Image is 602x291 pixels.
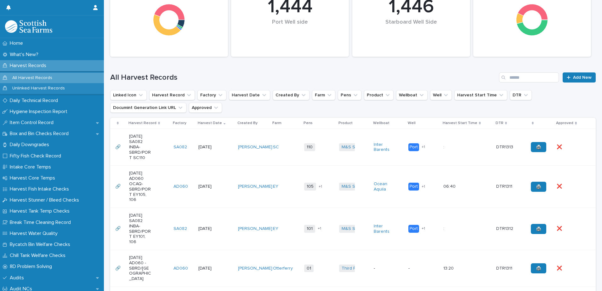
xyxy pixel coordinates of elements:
p: Product [338,120,353,127]
span: 🖨️ [536,145,541,149]
p: Wellboat [373,120,389,127]
p: Approved [556,120,573,127]
p: Bycatch Bin Welfare Checks [7,242,75,248]
span: + 1 [319,185,322,189]
p: Farm [272,120,281,127]
p: - [374,266,396,271]
a: AD060 [173,184,188,189]
p: All Harvest Records [7,75,57,81]
a: SC [273,145,279,150]
p: - [408,266,431,271]
p: Harvest Start Time [443,120,477,127]
p: [DATE] [198,184,221,189]
p: Pens [304,120,313,127]
p: Unlinked Harvest Records [7,86,70,91]
p: [DATE] [198,226,221,231]
span: 🖨️ [536,266,541,271]
p: DTR1311 [496,183,514,189]
h1: All Harvest Records [110,73,497,82]
p: 8D Problem Solving [7,264,57,270]
p: [DATE] AD060 OCAQ-SBRD/PORT EY105, 106 [129,171,151,203]
span: + 1 [422,185,425,189]
p: : [443,225,446,231]
p: Box and Bin Checks Record [7,131,74,137]
p: Home [7,40,28,46]
a: Otterferry [273,266,293,271]
p: Daily Downgrades [7,142,54,148]
span: 101 [304,225,315,233]
button: Factory [197,90,226,100]
p: Factory [173,120,186,127]
a: [PERSON_NAME] [238,266,272,271]
span: + 1 [422,227,425,231]
a: 🖨️ [531,142,546,152]
p: Chill Tank Welfare Checks [7,253,71,259]
p: [DATE] [198,266,221,271]
input: Search [499,72,559,83]
p: DTR1311 [496,265,514,271]
p: 🔗 [115,265,122,271]
tr: 🔗🔗 [DATE] AD060 -SBRD/[GEOGRAPHIC_DATA]AD060 [DATE][PERSON_NAME] Otterferry 01Third Party Salmon ... [110,250,596,287]
p: DTR1312 [496,225,514,231]
p: ❌ [557,265,563,271]
a: [PERSON_NAME] [238,184,272,189]
a: EY [273,184,278,189]
p: Harvest Record [128,120,156,127]
a: Third Party Salmon [342,266,380,271]
p: Harvest Fish Intake Checks [7,186,74,192]
span: 🖨️ [536,185,541,189]
button: Harvest Start Time [454,90,507,100]
button: Farm [312,90,335,100]
p: ❌ [557,143,563,150]
button: Harvest Record [149,90,195,100]
p: : [443,143,446,150]
p: Fifty Fish Check Record [7,153,66,159]
button: Linked Icon [110,90,147,100]
p: 🔗 [115,225,122,231]
p: Harvest Water Quality [7,231,63,237]
button: Pens [338,90,361,100]
p: Break Time Cleaning Record [7,220,76,225]
a: SA082 [173,145,187,150]
p: DTR1313 [496,143,514,150]
button: Well [430,90,452,100]
p: 🔗 [115,183,122,189]
a: M&S Select [342,145,365,150]
span: 🖨️ [536,227,541,231]
p: Hygiene Inspection Report [7,109,72,115]
a: Ocean Aquila [374,181,396,192]
p: Harvest Date [198,120,222,127]
p: 🔗 [115,143,122,150]
p: 13:20 [443,265,455,271]
p: Harvest Core Temps [7,175,60,181]
p: Created By [237,120,258,127]
span: + 1 [318,227,321,231]
button: Wellboat [396,90,428,100]
a: [PERSON_NAME] [238,145,272,150]
a: 🖨️ [531,182,546,192]
tr: 🔗🔗 [DATE] SA082 INBA-SBRD/PORT SC110SA082 [DATE][PERSON_NAME] SC 110M&S Select Inter Barents Port... [110,129,596,166]
a: 🖨️ [531,263,546,273]
div: Port [408,225,419,233]
p: DTR [496,120,503,127]
button: Approved [189,103,222,113]
a: EY [273,226,278,231]
p: Intake Core Temps [7,164,56,170]
a: 🖨️ [531,224,546,234]
div: Port [408,183,419,191]
button: Harvest Date [229,90,270,100]
a: AD060 [173,266,188,271]
tr: 🔗🔗 [DATE] AD060 OCAQ-SBRD/PORT EY105, 106AD060 [DATE][PERSON_NAME] EY 105+1M&S Select Ocean Aquil... [110,166,596,208]
p: [DATE] SA082 INBA-SBRD/PORT SC110 [129,134,151,160]
img: mMrefqRFQpe26GRNOUkG [5,20,52,33]
div: Starboard Well Side [363,19,459,39]
div: Port [408,143,419,151]
a: Add New [563,72,596,83]
p: Audits [7,275,29,281]
tr: 🔗🔗 [DATE] SA082 INBA-SBRD/PORT EY101, 106SA082 [DATE][PERSON_NAME] EY 101+1M&S Select Inter Baren... [110,208,596,250]
span: 105 [304,183,316,191]
button: Documint Generation Link URL [110,103,186,113]
a: SA082 [173,226,187,231]
p: [DATE] [198,145,221,150]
